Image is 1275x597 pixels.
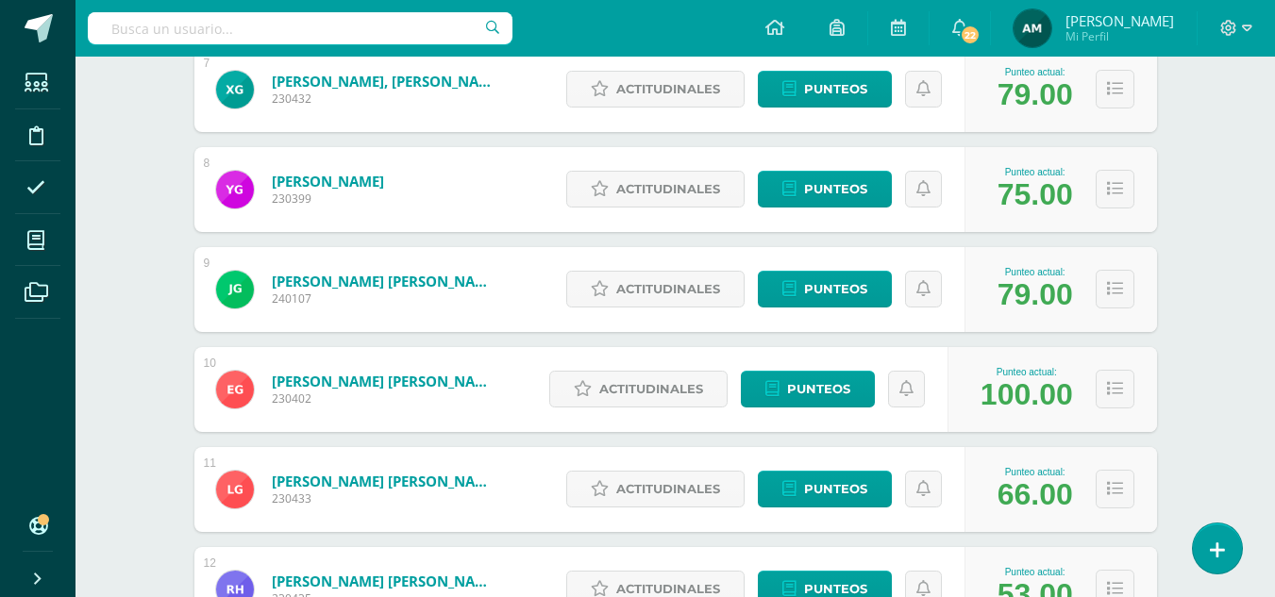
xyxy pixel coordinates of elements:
[272,72,498,91] a: [PERSON_NAME], [PERSON_NAME]
[204,257,210,270] div: 9
[272,172,384,191] a: [PERSON_NAME]
[272,472,498,490] a: [PERSON_NAME] [PERSON_NAME]
[204,556,216,570] div: 12
[549,371,728,407] a: Actitudinales
[804,472,867,506] span: Punteos
[272,390,498,406] span: 230402
[204,157,210,170] div: 8
[804,272,867,307] span: Punteos
[272,191,384,207] span: 230399
[741,371,875,407] a: Punteos
[272,272,498,290] a: [PERSON_NAME] [PERSON_NAME]
[272,290,498,307] span: 240107
[998,167,1073,177] div: Punteo actual:
[998,477,1073,512] div: 66.00
[272,572,498,590] a: [PERSON_NAME] [PERSON_NAME]
[216,371,254,408] img: 0b7a7af0d2550df088b788330034a2ea.png
[998,67,1073,77] div: Punteo actual:
[981,367,1073,377] div: Punteo actual:
[272,490,498,506] span: 230433
[1014,9,1051,47] img: 09ff674d68efe52c25f03c97fc906881.png
[1065,28,1174,44] span: Mi Perfil
[88,12,512,44] input: Busca un usuario...
[998,267,1073,277] div: Punteo actual:
[616,472,720,506] span: Actitudinales
[566,71,745,108] a: Actitudinales
[204,57,210,70] div: 7
[216,471,254,508] img: 1e9bf12a1b70ab57d2202a5e50da5082.png
[981,377,1073,412] div: 100.00
[1065,11,1174,30] span: [PERSON_NAME]
[998,467,1073,477] div: Punteo actual:
[758,271,892,307] a: Punteos
[998,77,1073,112] div: 79.00
[216,271,254,308] img: 8c911d482e19c332039c90f34f8d6e81.png
[998,277,1073,312] div: 79.00
[216,71,254,108] img: 2862a36156ddc0b101c6d5dbf83c93d6.png
[204,357,216,370] div: 10
[566,171,745,207] a: Actitudinales
[804,72,867,107] span: Punteos
[787,372,850,406] span: Punteos
[204,456,216,470] div: 11
[616,172,720,207] span: Actitudinales
[216,171,254,208] img: 85bd3211f9327c3bbe1af7b4beb29dd0.png
[998,177,1073,212] div: 75.00
[272,372,498,390] a: [PERSON_NAME] [PERSON_NAME]
[758,471,892,507] a: Punteos
[758,171,892,207] a: Punteos
[998,567,1073,577] div: Punteo actual:
[599,372,703,406] span: Actitudinales
[616,72,720,107] span: Actitudinales
[566,471,745,507] a: Actitudinales
[758,71,892,108] a: Punteos
[272,91,498,107] span: 230432
[960,25,981,45] span: 22
[616,272,720,307] span: Actitudinales
[804,172,867,207] span: Punteos
[566,271,745,307] a: Actitudinales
